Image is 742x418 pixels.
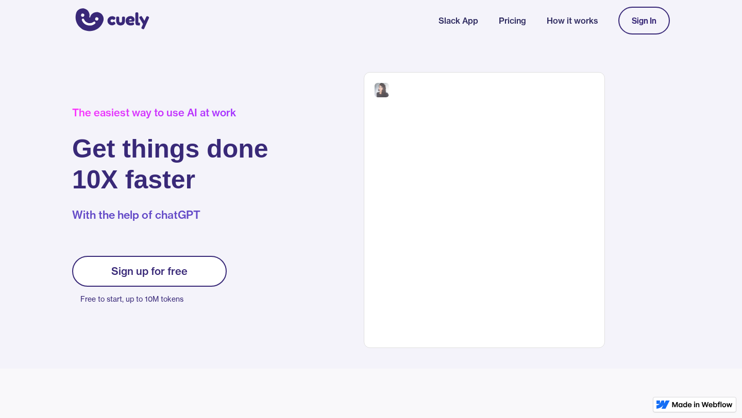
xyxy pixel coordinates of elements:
div: The easiest way to use AI at work [72,107,268,119]
p: Free to start, up to 10M tokens [80,292,227,306]
div: Sign In [632,16,656,25]
a: Sign In [618,7,670,34]
img: Made in Webflow [672,402,733,408]
p: With the help of chatGPT [72,207,268,223]
a: How it works [547,14,598,27]
a: home [72,2,149,40]
a: Pricing [499,14,526,27]
div: Sign up for free [111,265,188,277]
a: Slack App [439,14,478,27]
h1: Get things done 10X faster [72,133,268,195]
a: Sign up for free [72,256,227,287]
